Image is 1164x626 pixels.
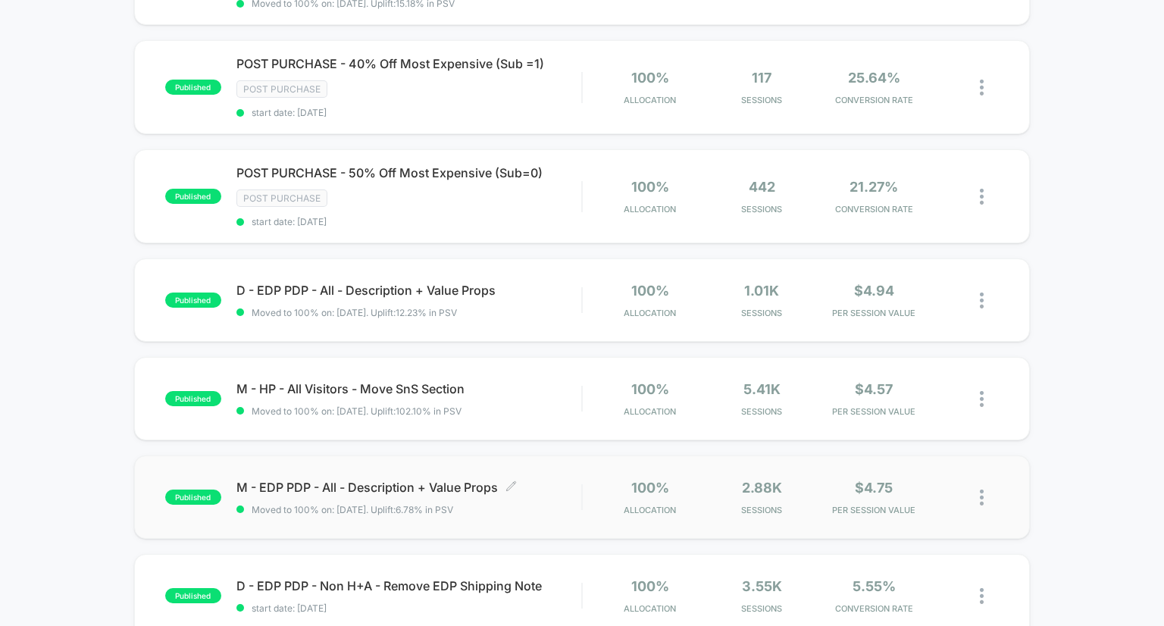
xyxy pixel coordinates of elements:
[854,283,894,299] span: $4.94
[742,480,782,496] span: 2.88k
[236,107,582,118] span: start date: [DATE]
[236,216,582,227] span: start date: [DATE]
[709,204,814,214] span: Sessions
[631,70,669,86] span: 100%
[631,480,669,496] span: 100%
[848,70,900,86] span: 25.64%
[631,578,669,594] span: 100%
[980,189,984,205] img: close
[165,490,221,505] span: published
[624,406,676,417] span: Allocation
[752,70,771,86] span: 117
[821,603,926,614] span: CONVERSION RATE
[821,505,926,515] span: PER SESSION VALUE
[743,381,781,397] span: 5.41k
[165,391,221,406] span: published
[236,381,582,396] span: M - HP - All Visitors - Move SnS Section
[850,179,898,195] span: 21.27%
[236,283,582,298] span: D - EDP PDP - All - Description + Value Props
[236,603,582,614] span: start date: [DATE]
[980,391,984,407] img: close
[236,578,582,593] span: D - EDP PDP - Non H+A - Remove EDP Shipping Note
[709,308,814,318] span: Sessions
[855,480,893,496] span: $4.75
[236,165,582,180] span: POST PURCHASE - 50% Off Most Expensive (Sub=0)
[709,406,814,417] span: Sessions
[236,56,582,71] span: POST PURCHASE - 40% Off Most Expensive (Sub =1)
[624,505,676,515] span: Allocation
[165,189,221,204] span: published
[624,204,676,214] span: Allocation
[980,293,984,308] img: close
[821,406,926,417] span: PER SESSION VALUE
[236,189,327,207] span: Post Purchase
[252,504,453,515] span: Moved to 100% on: [DATE] . Uplift: 6.78% in PSV
[631,179,669,195] span: 100%
[821,204,926,214] span: CONVERSION RATE
[821,95,926,105] span: CONVERSION RATE
[709,95,814,105] span: Sessions
[252,307,457,318] span: Moved to 100% on: [DATE] . Uplift: 12.23% in PSV
[624,308,676,318] span: Allocation
[709,505,814,515] span: Sessions
[624,95,676,105] span: Allocation
[749,179,775,195] span: 442
[165,588,221,603] span: published
[744,283,779,299] span: 1.01k
[624,603,676,614] span: Allocation
[821,308,926,318] span: PER SESSION VALUE
[165,80,221,95] span: published
[742,578,782,594] span: 3.55k
[236,480,582,495] span: M - EDP PDP - All - Description + Value Props
[631,381,669,397] span: 100%
[853,578,896,594] span: 5.55%
[631,283,669,299] span: 100%
[709,603,814,614] span: Sessions
[980,588,984,604] img: close
[252,405,462,417] span: Moved to 100% on: [DATE] . Uplift: 102.10% in PSV
[236,80,327,98] span: Post Purchase
[165,293,221,308] span: published
[855,381,893,397] span: $4.57
[980,490,984,505] img: close
[980,80,984,95] img: close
